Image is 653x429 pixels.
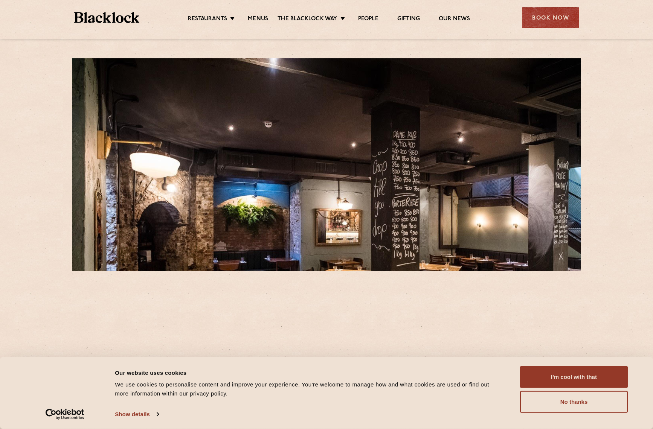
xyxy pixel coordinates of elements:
img: BL_Textured_Logo-footer-cropped.svg [74,12,139,23]
button: I'm cool with that [520,366,628,388]
a: Our News [439,15,470,24]
a: The Blacklock Way [278,15,337,24]
a: Menus [248,15,268,24]
div: Our website uses cookies [115,368,503,377]
div: We use cookies to personalise content and improve your experience. You're welcome to manage how a... [115,380,503,398]
button: No thanks [520,391,628,413]
a: Gifting [397,15,420,24]
div: Book Now [522,7,579,28]
a: Usercentrics Cookiebot - opens in a new window [32,409,98,420]
a: Restaurants [188,15,227,24]
a: Show details [115,409,159,420]
a: People [358,15,378,24]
